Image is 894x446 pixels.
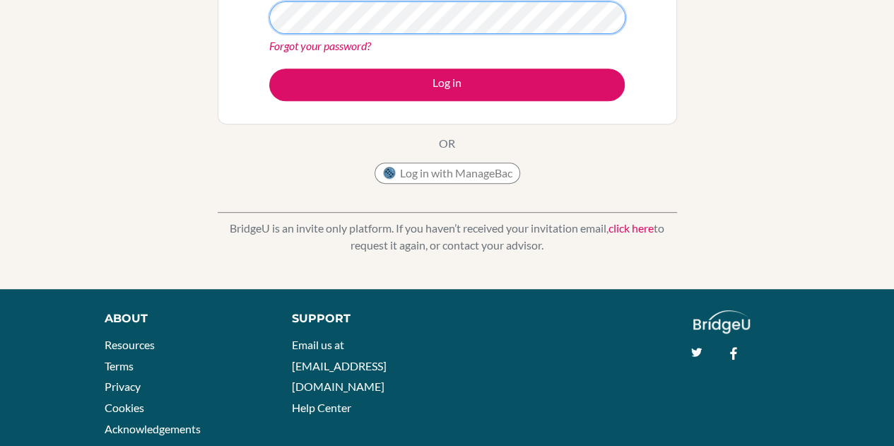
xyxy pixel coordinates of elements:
[693,310,751,334] img: logo_white@2x-f4f0deed5e89b7ecb1c2cc34c3e3d731f90f0f143d5ea2071677605dd97b5244.png
[105,422,201,435] a: Acknowledgements
[105,359,134,372] a: Terms
[105,380,141,393] a: Privacy
[269,39,371,52] a: Forgot your password?
[375,163,520,184] button: Log in with ManageBac
[218,220,677,254] p: BridgeU is an invite only platform. If you haven’t received your invitation email, to request it ...
[439,135,455,152] p: OR
[292,401,351,414] a: Help Center
[105,338,155,351] a: Resources
[269,69,625,101] button: Log in
[608,221,654,235] a: click here
[292,338,387,393] a: Email us at [EMAIL_ADDRESS][DOMAIN_NAME]
[105,310,260,327] div: About
[292,310,433,327] div: Support
[105,401,144,414] a: Cookies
